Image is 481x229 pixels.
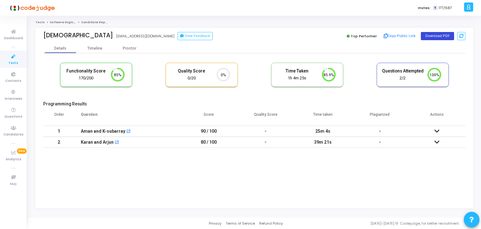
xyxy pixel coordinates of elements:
span: Candidates [3,132,23,137]
div: Aman and K-subarray [81,126,125,136]
div: Details [54,46,66,51]
span: Dashboard [4,36,23,41]
button: Copy Public Link [382,31,418,41]
div: [DEMOGRAPHIC_DATA] [43,32,113,39]
th: Quality Score [237,108,294,126]
a: Privacy [209,221,221,226]
td: 2 [43,137,75,148]
a: Software Engineer [50,20,79,24]
h5: Quality Score [171,68,213,74]
button: Download PDF [421,32,454,40]
div: 0/20 [171,75,213,81]
span: T [433,6,437,10]
th: Question [75,108,180,126]
label: Invites: [418,5,431,11]
span: Questions [4,114,22,120]
div: 1h 4m 25s [276,75,318,81]
a: Refund Policy [259,221,283,226]
span: Top Performer [351,34,377,39]
span: - [379,140,381,145]
th: Time taken [294,108,351,126]
span: Contests [5,78,21,84]
span: - [379,129,381,134]
div: Timeline [87,46,102,51]
mat-icon: open_in_new [126,130,131,134]
div: Proctor [112,46,147,51]
h5: Time Taken [276,68,318,74]
td: 25m 4s [294,126,351,137]
div: [DATE]-[DATE] © Codejudge, for better recruitment. [283,221,473,226]
span: New [17,148,27,154]
span: FAQ [10,182,17,187]
div: [EMAIL_ADDRESS][DOMAIN_NAME] [116,34,174,39]
img: logo [8,2,55,14]
h5: Questions Attempted [382,68,424,74]
span: 177/687 [439,5,452,11]
mat-icon: open_in_new [115,141,119,145]
h5: Functionality Score [65,68,107,74]
td: 1 [43,126,75,137]
a: Terms of Service [226,221,255,226]
div: 2/2 [382,75,424,81]
h5: Programming Results [43,101,465,107]
span: Interviews [5,96,22,102]
td: 80 / 100 [180,137,237,148]
div: Karan and Arjun [81,137,114,147]
span: Tests [8,61,18,66]
span: Analytics [6,157,21,162]
td: - [237,137,294,148]
td: 39m 21s [294,137,351,148]
th: Score [180,108,237,126]
button: View Feedback [178,32,213,40]
div: 170/200 [65,75,107,81]
th: Plagiarized [351,108,408,126]
a: Tests [35,20,45,24]
th: Actions [408,108,465,126]
span: Candidate Report [81,20,110,24]
nav: breadcrumb [35,20,473,24]
td: - [237,126,294,137]
td: 90 / 100 [180,126,237,137]
th: Order [43,108,75,126]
